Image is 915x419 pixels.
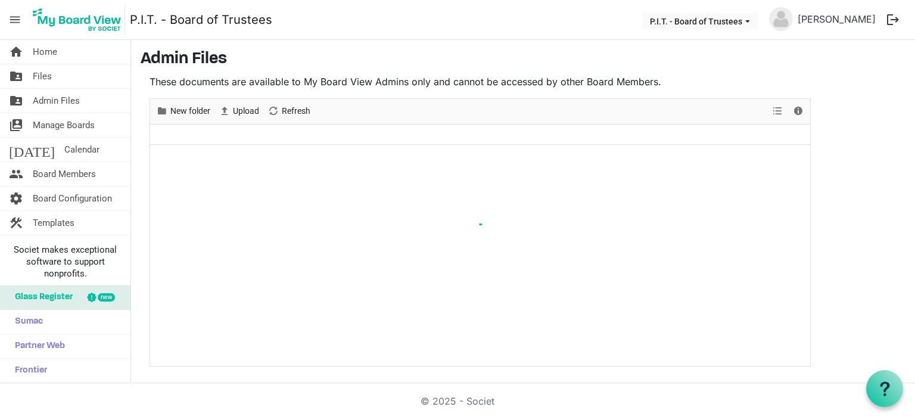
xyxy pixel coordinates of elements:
[9,89,23,113] span: folder_shared
[793,7,880,31] a: [PERSON_NAME]
[64,138,99,162] span: Calendar
[141,49,905,70] h3: Admin Files
[9,359,47,383] span: Frontier
[9,310,43,334] span: Sumac
[33,211,74,235] span: Templates
[130,8,272,32] a: P.I.T. - Board of Trustees
[33,162,96,186] span: Board Members
[9,187,23,210] span: settings
[769,7,793,31] img: no-profile-picture.svg
[9,40,23,64] span: home
[33,113,95,137] span: Manage Boards
[421,395,494,407] a: © 2025 - Societ
[150,75,811,89] p: These documents are available to My Board View Admins only and cannot be accessed by other Board ...
[5,244,125,280] span: Societ makes exceptional software to support nonprofits.
[29,5,125,35] img: My Board View Logo
[9,285,73,309] span: Glass Register
[33,64,52,88] span: Files
[9,138,55,162] span: [DATE]
[880,7,905,32] button: logout
[9,113,23,137] span: switch_account
[9,162,23,186] span: people
[98,293,115,302] div: new
[9,334,65,358] span: Partner Web
[33,89,80,113] span: Admin Files
[9,64,23,88] span: folder_shared
[29,5,130,35] a: My Board View Logo
[9,211,23,235] span: construction
[4,8,26,31] span: menu
[33,40,57,64] span: Home
[33,187,112,210] span: Board Configuration
[642,13,758,29] button: P.I.T. - Board of Trustees dropdownbutton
